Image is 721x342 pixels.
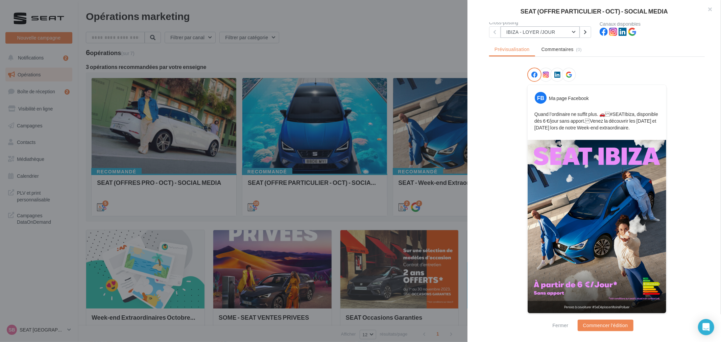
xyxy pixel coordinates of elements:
div: La prévisualisation est non-contractuelle [527,314,667,322]
div: Ma page Facebook [549,95,589,102]
span: (0) [576,47,582,52]
button: Commencer l'édition [578,320,633,331]
div: Open Intercom Messenger [698,319,714,335]
div: FB [535,92,547,104]
p: Quand l’ordinaire ne suffit plus. 🚗 #SEATIbiza, disponible dès 6 €/jour sans apport. Venez la déc... [534,111,659,131]
span: Commentaires [542,46,574,53]
div: Cross-posting [489,20,594,25]
div: SEAT (OFFRE PARTICULIER - OCT) - SOCIAL MEDIA [478,8,710,14]
div: Canaux disponibles [600,22,705,26]
button: Fermer [550,321,571,329]
button: IBIZA - LOYER /JOUR [501,26,580,38]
